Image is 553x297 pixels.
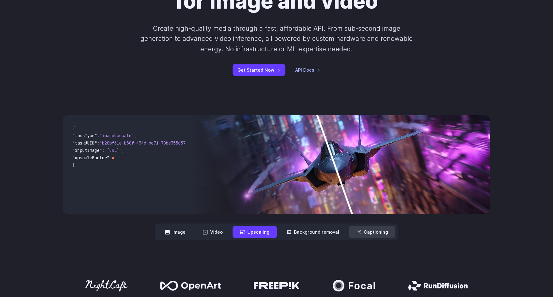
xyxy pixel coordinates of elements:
a: Get Started Now [233,64,285,76]
span: "inputImage" [73,148,102,153]
span: , [134,133,136,138]
button: Image [158,226,193,238]
img: Futuristic stealth jet streaking through a neon-lit cityscape with glowing purple exhaust [191,115,490,214]
a: API Docs [295,66,320,73]
span: : [97,133,100,138]
p: Create high-quality media through a fast, affordable API. From sub-second image generation to adv... [140,23,414,54]
span: : [109,155,112,160]
button: Background removal [279,226,347,238]
span: : [97,140,100,146]
button: Upscaling [233,226,277,238]
span: "taskType" [73,133,97,138]
button: Video [195,226,230,238]
span: } [73,162,75,168]
span: 4 [112,155,114,160]
span: "upscaleFactor" [73,155,109,160]
span: "b20bf61e-b38f-434d-be71-78be355d5795" [100,140,193,146]
span: { [73,125,75,131]
span: : [102,148,104,153]
span: "[URL]" [104,148,122,153]
span: "imageUpscale" [100,133,134,138]
span: , [122,148,124,153]
button: Captioning [349,226,395,238]
span: "taskUUID" [73,140,97,146]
